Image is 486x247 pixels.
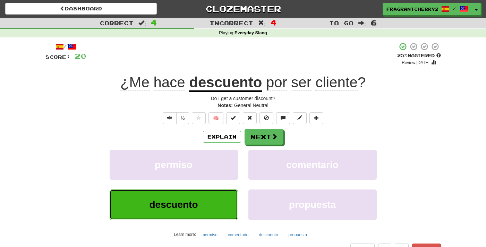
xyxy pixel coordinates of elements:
[45,42,86,51] div: /
[386,6,438,12] span: FragrantCherry2875
[397,53,408,58] span: 25 %
[286,159,339,170] span: comentario
[110,150,238,180] button: permiso
[358,20,366,26] span: :
[226,112,240,124] button: Set this sentence to 100% Mastered (alt+m)
[218,103,233,108] strong: Notes:
[453,6,457,10] span: /
[291,74,311,91] span: ser
[245,129,283,145] button: Next
[224,230,252,240] button: comentario
[5,3,157,15] a: Dashboard
[151,18,157,27] span: 4
[258,20,266,26] span: :
[154,74,185,91] span: hace
[262,74,366,91] span: ?
[266,74,287,91] span: por
[248,189,377,220] button: propuesta
[189,74,262,92] u: descuento
[208,112,223,124] button: 🧠
[329,19,353,26] span: To go
[276,112,290,124] button: Discuss sentence (alt+u)
[199,230,221,240] button: permiso
[45,54,70,60] span: Score:
[45,102,441,109] div: General Neutral
[285,230,311,240] button: propuesta
[289,199,336,210] span: propuesta
[235,30,267,35] strong: Everyday Slang
[271,18,276,27] span: 4
[161,112,189,124] div: Text-to-speech controls
[397,53,441,59] div: Mastered
[167,3,319,15] a: Clozemaster
[163,112,177,124] button: Play sentence audio (ctl+space)
[149,199,198,210] span: descuento
[402,60,429,65] small: Review: [DATE]
[293,112,307,124] button: Edit sentence (alt+d)
[255,230,282,240] button: descuento
[176,112,189,124] button: ½
[100,19,134,26] span: Correct
[259,112,273,124] button: Ignore sentence (alt+i)
[210,19,253,26] span: Incorrect
[309,112,323,124] button: Add to collection (alt+a)
[243,112,257,124] button: Reset to 0% Mastered (alt+r)
[75,52,86,60] span: 20
[110,189,238,220] button: descuento
[138,20,146,26] span: :
[192,112,206,124] button: Favorite sentence (alt+f)
[383,3,472,15] a: FragrantCherry2875 /
[371,18,377,27] span: 6
[45,95,441,102] div: Do I get a customer discount?
[120,74,150,91] span: ¿Me
[155,159,193,170] span: permiso
[248,150,377,180] button: comentario
[203,131,241,143] button: Explain
[174,232,196,237] small: Learn more:
[315,74,357,91] span: cliente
